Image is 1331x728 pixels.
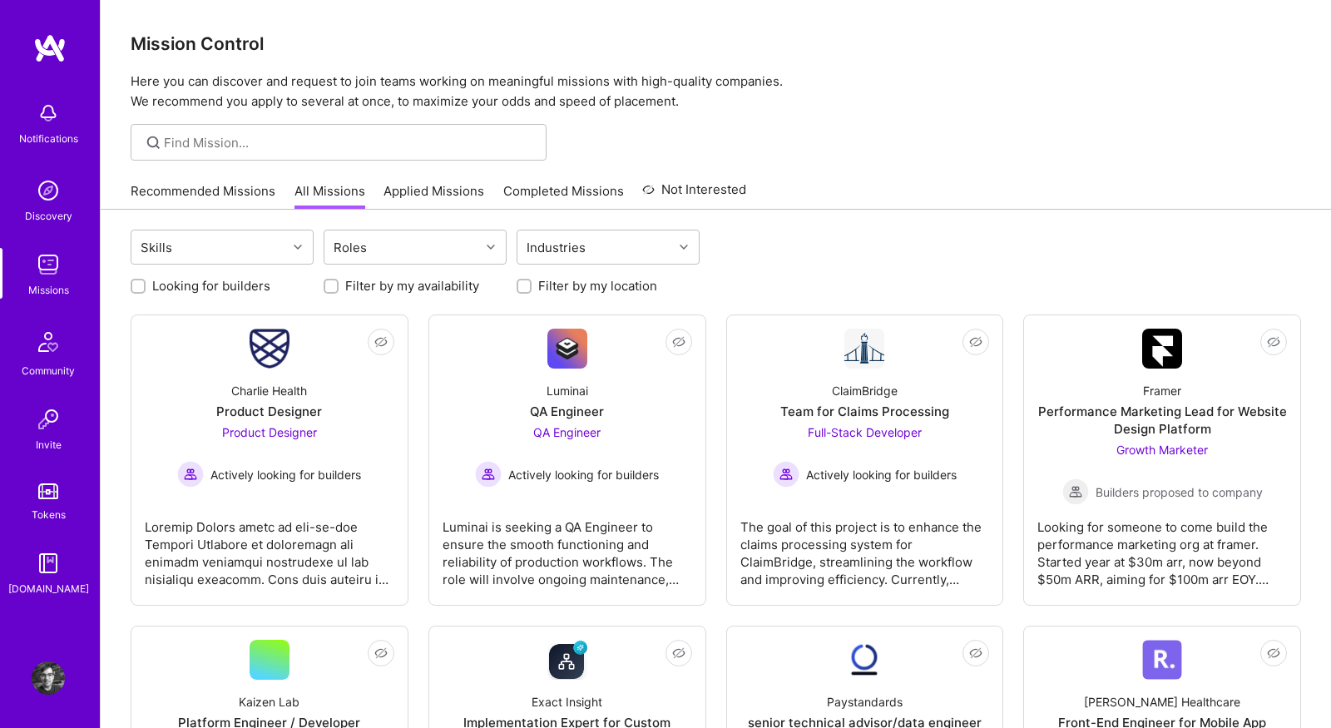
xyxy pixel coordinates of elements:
img: Company Logo [250,329,289,369]
a: Company LogoFramerPerformance Marketing Lead for Website Design PlatformGrowth Marketer Builders ... [1037,329,1287,592]
span: Actively looking for builders [508,466,659,483]
div: Missions [28,281,69,299]
span: Actively looking for builders [806,466,957,483]
div: Exact Insight [532,693,602,711]
div: Industries [522,235,590,260]
img: Actively looking for builders [177,461,204,488]
img: teamwork [32,248,65,281]
img: Actively looking for builders [475,461,502,488]
a: Company LogoCharlie HealthProduct DesignerProduct Designer Actively looking for buildersActively ... [145,329,394,592]
div: Charlie Health [231,382,307,399]
i: icon SearchGrey [144,133,163,152]
i: icon EyeClosed [1267,335,1280,349]
i: icon EyeClosed [969,646,982,660]
i: icon EyeClosed [374,335,388,349]
div: Loremip Dolors ametc ad eli-se-doe Tempori Utlabore et doloremagn ali enimadm veniamqui nostrudex... [145,505,394,588]
div: [DOMAIN_NAME] [8,580,89,597]
div: The goal of this project is to enhance the claims processing system for ClaimBridge, streamlining... [740,505,990,588]
img: Company Logo [547,640,587,680]
img: Builders proposed to company [1062,478,1089,505]
div: Invite [36,436,62,453]
img: Actively looking for builders [773,461,799,488]
span: Growth Marketer [1116,443,1208,457]
img: Company Logo [1142,329,1182,369]
div: Product Designer [216,403,322,420]
div: Kaizen Lab [239,693,299,711]
img: logo [33,33,67,63]
i: icon EyeClosed [1267,646,1280,660]
div: Skills [136,235,176,260]
img: User Avatar [32,661,65,695]
i: icon EyeClosed [672,646,685,660]
label: Filter by my availability [345,277,479,295]
label: Filter by my location [538,277,657,295]
div: [PERSON_NAME] Healthcare [1084,693,1240,711]
div: Team for Claims Processing [780,403,949,420]
span: QA Engineer [533,425,601,439]
label: Looking for builders [152,277,270,295]
div: Roles [329,235,371,260]
img: Company Logo [844,640,884,680]
div: Discovery [25,207,72,225]
div: Performance Marketing Lead for Website Design Platform [1037,403,1287,438]
div: ClaimBridge [832,382,898,399]
a: User Avatar [27,661,69,695]
a: All Missions [294,182,365,210]
div: Luminai is seeking a QA Engineer to ensure the smooth functioning and reliability of production w... [443,505,692,588]
div: Community [22,362,75,379]
i: icon Chevron [487,243,495,251]
img: guide book [32,547,65,580]
a: Company LogoLuminaiQA EngineerQA Engineer Actively looking for buildersActively looking for build... [443,329,692,592]
a: Company LogoClaimBridgeTeam for Claims ProcessingFull-Stack Developer Actively looking for builde... [740,329,990,592]
img: Community [28,322,68,362]
img: discovery [32,174,65,207]
a: Completed Missions [503,182,624,210]
span: Builders proposed to company [1096,483,1263,501]
img: Company Logo [1142,640,1182,680]
img: Company Logo [844,329,884,369]
a: Recommended Missions [131,182,275,210]
div: Paystandards [827,693,903,711]
span: Product Designer [222,425,317,439]
a: Not Interested [642,180,746,210]
i: icon EyeClosed [969,335,982,349]
i: icon Chevron [294,243,302,251]
span: Full-Stack Developer [808,425,922,439]
h3: Mission Control [131,33,1301,54]
div: Looking for someone to come build the performance marketing org at framer. Started year at $30m a... [1037,505,1287,588]
i: icon EyeClosed [374,646,388,660]
span: Actively looking for builders [210,466,361,483]
img: bell [32,97,65,130]
i: icon Chevron [680,243,688,251]
input: Find Mission... [164,134,534,151]
div: QA Engineer [530,403,604,420]
div: Framer [1143,382,1181,399]
img: Company Logo [547,329,587,369]
i: icon EyeClosed [672,335,685,349]
div: Tokens [32,506,66,523]
div: Notifications [19,130,78,147]
img: tokens [38,483,58,499]
div: Luminai [547,382,588,399]
a: Applied Missions [383,182,484,210]
img: Invite [32,403,65,436]
p: Here you can discover and request to join teams working on meaningful missions with high-quality ... [131,72,1301,111]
